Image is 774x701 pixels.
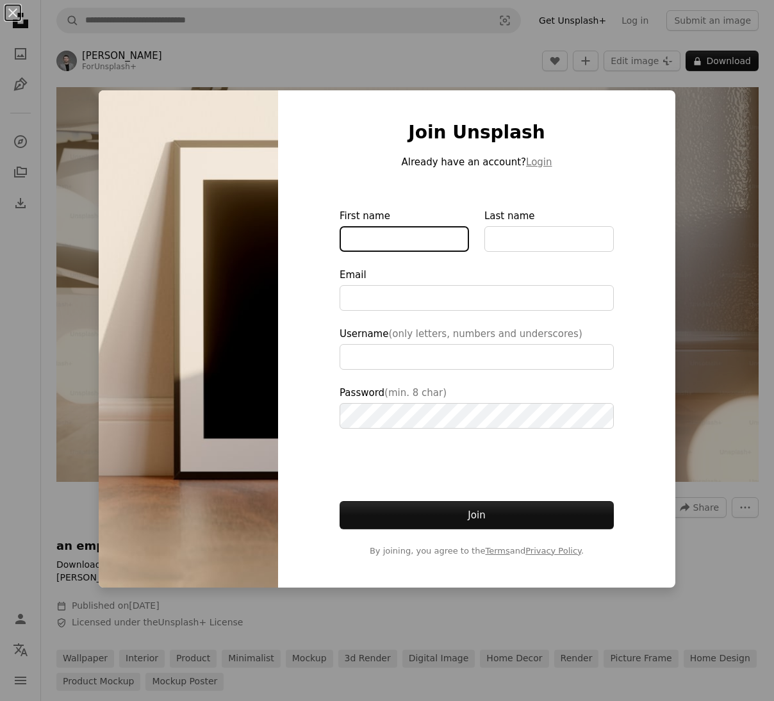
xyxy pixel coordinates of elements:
[340,226,469,252] input: First name
[340,501,614,529] button: Join
[484,208,614,252] label: Last name
[340,403,614,429] input: Password(min. 8 char)
[388,328,582,340] span: (only letters, numbers and underscores)
[525,546,581,556] a: Privacy Policy
[484,226,614,252] input: Last name
[99,90,278,588] img: premium_photo-1681558162086-afb437fecc33
[340,121,614,144] h1: Join Unsplash
[340,385,614,429] label: Password
[340,285,614,311] input: Email
[340,267,614,311] label: Email
[340,545,614,557] span: By joining, you agree to the and .
[526,154,552,170] button: Login
[340,208,469,252] label: First name
[340,154,614,170] p: Already have an account?
[340,326,614,370] label: Username
[384,387,447,399] span: (min. 8 char)
[485,546,509,556] a: Terms
[340,344,614,370] input: Username(only letters, numbers and underscores)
